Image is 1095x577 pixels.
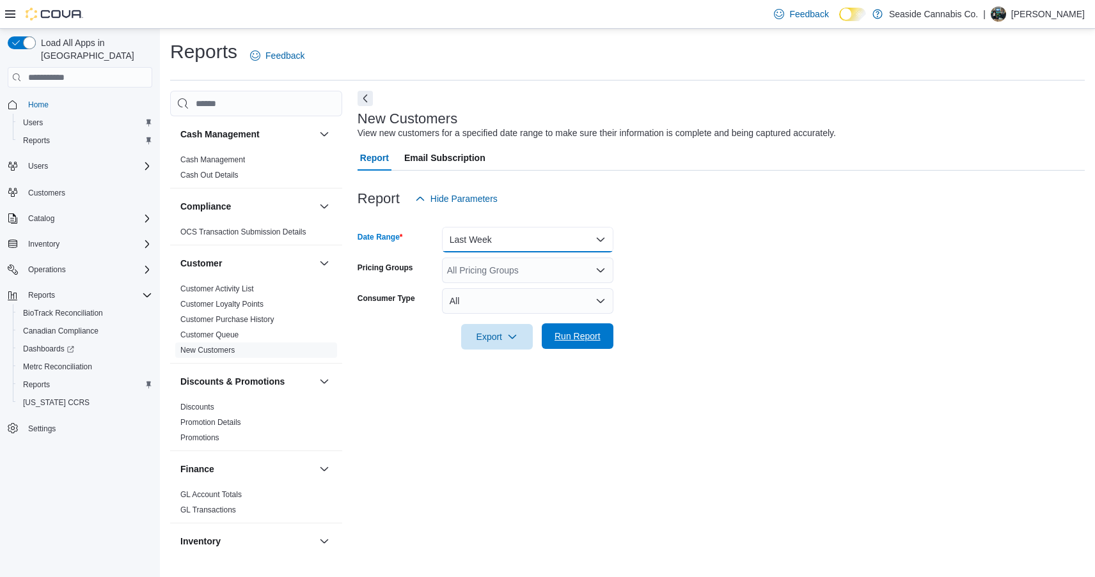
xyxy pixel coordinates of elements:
a: Canadian Compliance [18,323,104,339]
a: GL Transactions [180,505,236,514]
button: Catalog [3,210,157,227]
a: Cash Management [180,155,245,164]
span: Feedback [789,8,828,20]
button: All [442,288,613,314]
span: Operations [23,262,152,277]
span: Users [18,115,152,130]
button: Catalog [23,211,59,226]
span: Load All Apps in [GEOGRAPHIC_DATA] [36,36,152,62]
button: Customer [317,256,332,271]
button: Next [358,91,373,106]
button: Inventory [317,534,332,549]
span: BioTrack Reconciliation [23,308,103,318]
button: Reports [13,376,157,394]
span: Customer Activity List [180,284,254,294]
button: Last Week [442,227,613,252]
a: Customer Activity List [180,284,254,293]
button: Reports [13,132,157,150]
span: Home [23,96,152,112]
span: Customer Purchase History [180,314,274,325]
a: Promotion Details [180,418,241,427]
a: Users [18,115,48,130]
a: BioTrack Reconciliation [18,305,108,321]
a: OCS Transaction Submission Details [180,227,306,236]
h3: Inventory [180,535,221,548]
span: Inventory [23,236,152,252]
span: Customers [23,184,152,200]
span: Settings [28,424,56,434]
button: Home [3,95,157,114]
button: Metrc Reconciliation [13,358,157,376]
span: Feedback [265,49,304,62]
button: Operations [23,262,71,277]
span: Canadian Compliance [18,323,152,339]
span: Reports [23,135,50,146]
span: Cash Management [180,155,245,165]
a: New Customers [180,346,235,355]
span: Customer Loyalty Points [180,299,264,309]
button: Users [23,158,53,174]
span: Operations [28,265,66,275]
a: Reports [18,377,55,392]
a: Cash Out Details [180,171,239,180]
h3: Customer [180,257,222,270]
span: GL Transactions [180,505,236,515]
span: Promotion Details [180,417,241,427]
a: Customer Loyalty Points [180,300,264,309]
p: | [983,6,986,22]
a: Customer Queue [180,330,239,339]
span: Metrc Reconciliation [18,359,152,374]
span: BioTrack Reconciliation [18,305,152,321]
span: Dark Mode [839,21,840,22]
span: Promotions [180,433,219,443]
span: Dashboards [23,344,74,354]
div: Customer [170,281,342,363]
button: Users [3,157,157,175]
span: OCS Transaction Submission Details [180,227,306,237]
a: Reports [18,133,55,148]
a: Customers [23,185,70,201]
a: Dashboards [18,341,79,357]
button: Finance [180,463,314,475]
button: Open list of options [595,265,606,275]
span: Users [23,118,43,128]
span: Email Subscription [404,145,485,171]
div: Cash Management [170,152,342,188]
h3: Compliance [180,200,231,213]
label: Consumer Type [358,293,415,304]
span: Users [23,158,152,174]
button: Inventory [3,235,157,253]
label: Pricing Groups [358,263,413,273]
button: Hide Parameters [410,186,503,212]
a: Discounts [180,403,214,412]
button: [US_STATE] CCRS [13,394,157,412]
button: Canadian Compliance [13,322,157,340]
span: Report [360,145,389,171]
span: Reports [28,290,55,300]
a: Feedback [245,43,310,68]
button: Inventory [23,236,65,252]
button: Customers [3,183,157,201]
span: Home [28,100,49,110]
span: Export [469,324,525,350]
span: Discounts [180,402,214,412]
div: Finance [170,487,342,523]
button: Discounts & Promotions [180,375,314,388]
span: Catalog [28,213,54,224]
a: Promotions [180,433,219,442]
a: GL Account Totals [180,490,242,499]
div: Spencer Knowles [991,6,1006,22]
a: Metrc Reconciliation [18,359,97,374]
button: Run Report [542,323,613,349]
div: Compliance [170,224,342,245]
button: Reports [23,288,60,303]
span: Inventory [28,239,59,249]
a: Settings [23,421,61,436]
span: Metrc Reconciliation [23,362,92,372]
img: Cova [26,8,83,20]
button: Reports [3,286,157,304]
p: Seaside Cannabis Co. [889,6,978,22]
span: Customers [28,188,65,198]
h3: Discounts & Promotions [180,375,285,388]
h3: New Customers [358,111,457,127]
